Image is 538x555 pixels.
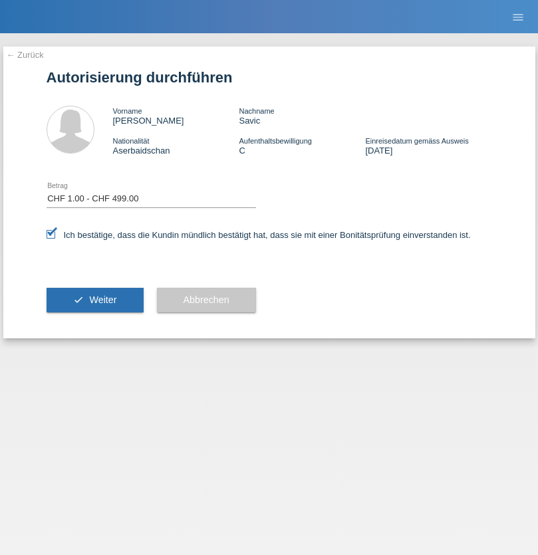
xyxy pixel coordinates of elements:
[239,136,365,156] div: C
[47,230,471,240] label: Ich bestätige, dass die Kundin mündlich bestätigt hat, dass sie mit einer Bonitätsprüfung einvers...
[89,294,116,305] span: Weiter
[73,294,84,305] i: check
[113,106,239,126] div: [PERSON_NAME]
[113,136,239,156] div: Aserbaidschan
[113,107,142,115] span: Vorname
[184,294,229,305] span: Abbrechen
[47,288,144,313] button: check Weiter
[505,13,531,21] a: menu
[47,69,492,86] h1: Autorisierung durchführen
[239,106,365,126] div: Savic
[239,107,274,115] span: Nachname
[113,137,150,145] span: Nationalität
[511,11,525,24] i: menu
[365,137,468,145] span: Einreisedatum gemäss Ausweis
[365,136,491,156] div: [DATE]
[7,50,44,60] a: ← Zurück
[239,137,311,145] span: Aufenthaltsbewilligung
[157,288,256,313] button: Abbrechen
